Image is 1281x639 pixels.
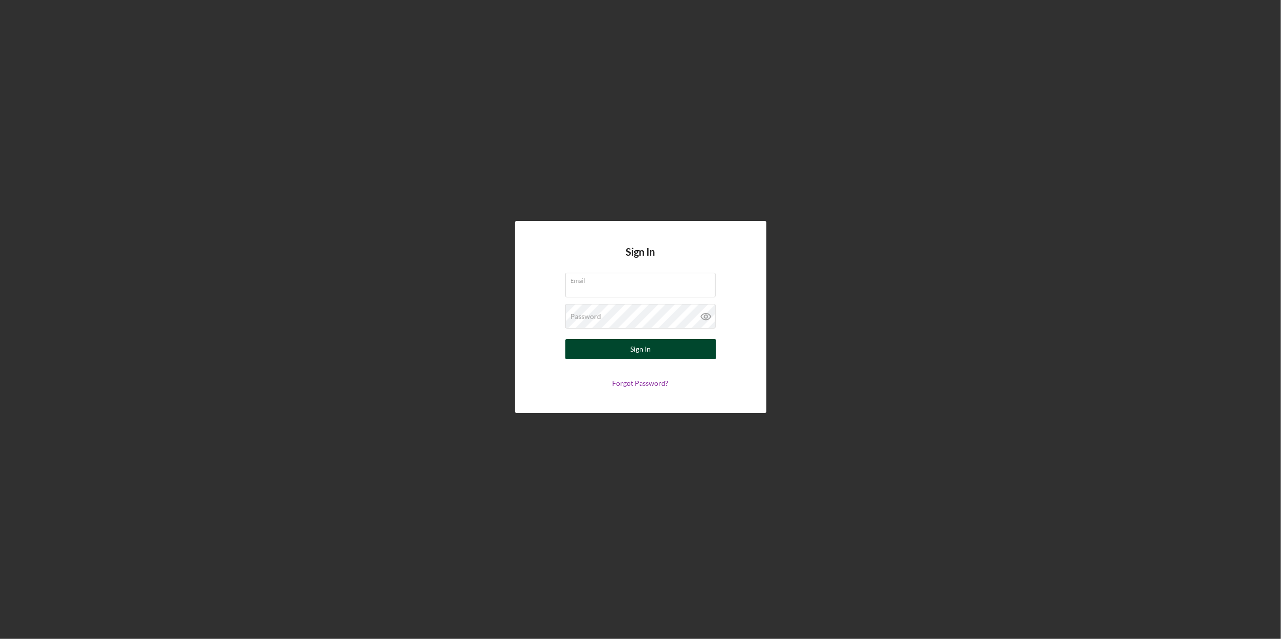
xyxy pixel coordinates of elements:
h4: Sign In [626,246,655,273]
label: Email [571,273,716,284]
button: Sign In [565,339,716,359]
a: Forgot Password? [613,379,669,387]
div: Sign In [630,339,651,359]
label: Password [571,312,602,321]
